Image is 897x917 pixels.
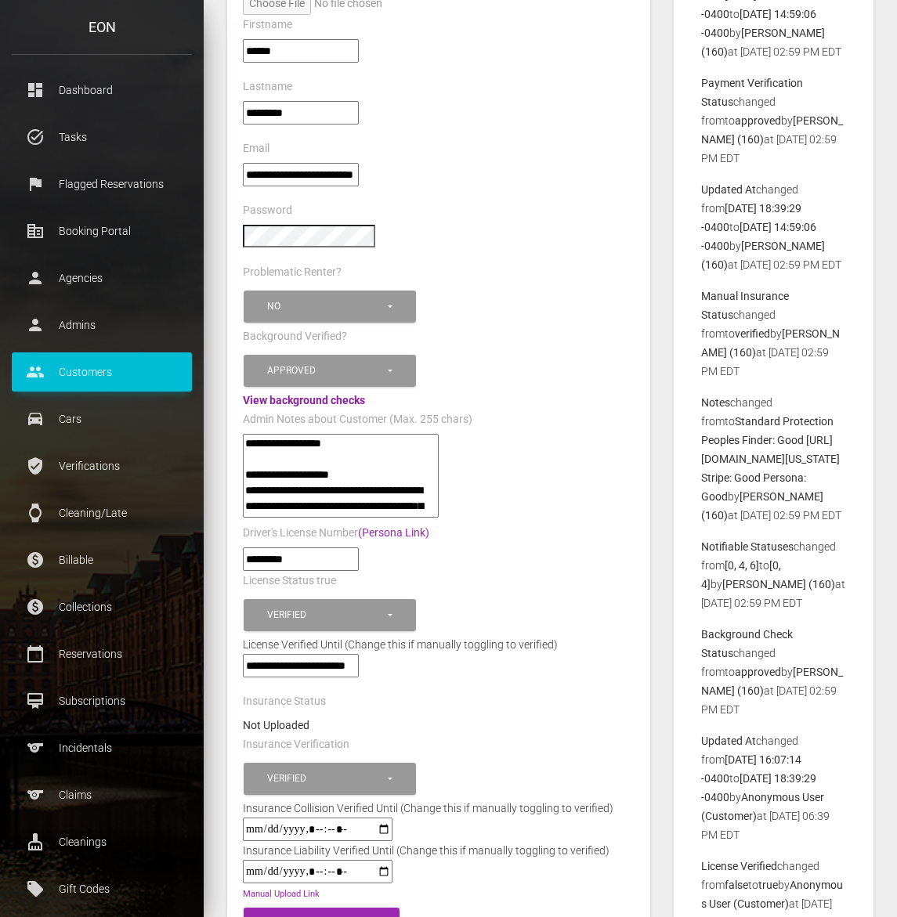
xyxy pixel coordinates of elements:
[24,548,180,572] p: Billable
[244,599,416,631] button: Verified
[24,689,180,713] p: Subscriptions
[243,412,472,428] label: Admin Notes about Customer (Max. 255 chars)
[24,313,180,337] p: Admins
[701,666,843,697] b: [PERSON_NAME] (160)
[24,877,180,901] p: Gift Codes
[267,300,385,313] div: No
[12,681,192,720] a: card_membership Subscriptions
[701,735,756,747] b: Updated At
[701,74,846,168] p: changed from to by at [DATE] 02:59 PM EDT
[758,879,778,891] b: true
[735,666,781,678] b: approved
[243,203,292,218] label: Password
[24,219,180,243] p: Booking Portal
[24,125,180,149] p: Tasks
[267,772,385,785] div: Verified
[701,625,846,719] p: changed from to by at [DATE] 02:59 PM EDT
[244,291,416,323] button: No
[231,841,621,860] div: Insurance Liability Verified Until (Change this if manually toggling to verified)
[243,719,309,731] strong: Not Uploaded
[243,737,349,753] label: Insurance Verification
[725,559,759,572] b: [0, 4, 6]
[24,454,180,478] p: Verifications
[12,587,192,626] a: paid Collections
[12,305,192,345] a: person Admins
[701,183,756,196] b: Updated At
[24,407,180,431] p: Cars
[12,493,192,533] a: watch Cleaning/Late
[701,221,816,252] b: [DATE] 14:59:06 -0400
[243,889,320,899] a: Manual Upload Link
[12,258,192,298] a: person Agencies
[701,753,801,785] b: [DATE] 16:07:14 -0400
[701,77,803,108] b: Payment Verification Status
[701,393,846,525] p: changed from to by at [DATE] 02:59 PM EDT
[231,635,646,654] div: License Verified Until (Change this if manually toggling to verified)
[701,8,816,39] b: [DATE] 14:59:06 -0400
[701,202,801,233] b: [DATE] 18:39:29 -0400
[243,525,429,541] label: Driver's License Number
[243,17,292,33] label: Firstname
[701,490,823,522] b: [PERSON_NAME] (160)
[24,501,180,525] p: Cleaning/Late
[701,860,777,872] b: License Verified
[231,799,625,818] div: Insurance Collision Verified Until (Change this if manually toggling to verified)
[701,396,730,409] b: Notes
[12,728,192,767] a: sports Incidentals
[701,540,794,553] b: Notifiable Statuses
[24,830,180,854] p: Cleanings
[244,355,416,387] button: Approved
[12,540,192,579] a: paid Billable
[701,772,816,803] b: [DATE] 18:39:29 -0400
[12,869,192,908] a: local_offer Gift Codes
[722,578,835,590] b: [PERSON_NAME] (160)
[701,791,824,822] b: Anonymous User (Customer)
[725,879,748,891] b: false
[12,634,192,673] a: calendar_today Reservations
[701,114,843,146] b: [PERSON_NAME] (160)
[267,608,385,622] div: Verified
[701,628,793,659] b: Background Check Status
[243,573,336,589] label: License Status true
[24,736,180,760] p: Incidentals
[735,327,770,340] b: verified
[24,172,180,196] p: Flagged Reservations
[243,694,326,709] label: Insurance Status
[12,117,192,157] a: task_alt Tasks
[244,763,416,795] button: Verified
[701,287,846,381] p: changed from to by at [DATE] 02:59 PM EDT
[243,329,347,345] label: Background Verified?
[24,266,180,290] p: Agencies
[24,642,180,666] p: Reservations
[358,526,429,539] a: (Persona Link)
[24,783,180,807] p: Claims
[12,822,192,861] a: cleaning_services Cleanings
[701,290,789,321] b: Manual Insurance Status
[735,114,781,127] b: approved
[701,415,840,503] b: Standard Protection Peoples Finder: Good [URL][DOMAIN_NAME][US_STATE] Stripe: Good Persona: Good
[243,79,292,95] label: Lastname
[12,164,192,204] a: flag Flagged Reservations
[12,446,192,486] a: verified_user Verifications
[24,595,180,619] p: Collections
[701,731,846,844] p: changed from to by at [DATE] 06:39 PM EDT
[24,360,180,384] p: Customers
[12,211,192,251] a: corporate_fare Booking Portal
[701,180,846,274] p: changed from to by at [DATE] 02:59 PM EDT
[243,265,342,280] label: Problematic Renter?
[701,27,825,58] b: [PERSON_NAME] (160)
[243,141,269,157] label: Email
[24,78,180,102] p: Dashboard
[12,775,192,814] a: sports Claims
[12,70,192,110] a: dashboard Dashboard
[701,240,825,271] b: [PERSON_NAME] (160)
[701,537,846,612] p: changed from to by at [DATE] 02:59 PM EDT
[12,399,192,439] a: drive_eta Cars
[267,364,385,377] div: Approved
[243,394,365,406] a: View background checks
[12,352,192,392] a: people Customers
